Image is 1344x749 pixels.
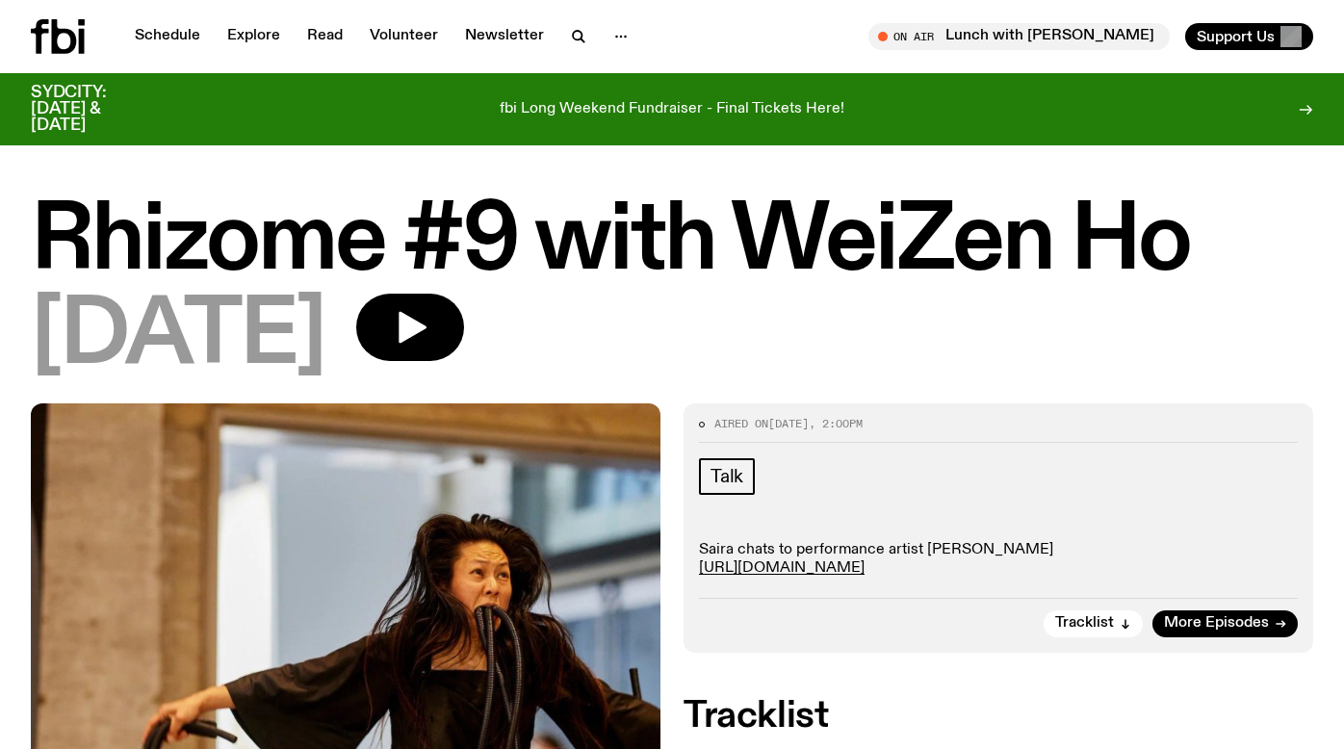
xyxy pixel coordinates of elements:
[809,416,863,431] span: , 2:00pm
[699,560,865,576] a: [URL][DOMAIN_NAME]
[31,294,325,380] span: [DATE]
[1152,610,1298,637] a: More Episodes
[699,541,1298,578] p: Saira chats to performance artist [PERSON_NAME]
[868,23,1170,50] button: On AirLunch with [PERSON_NAME]
[216,23,292,50] a: Explore
[1185,23,1313,50] button: Support Us
[296,23,354,50] a: Read
[1197,28,1275,45] span: Support Us
[123,23,212,50] a: Schedule
[500,101,844,118] p: fbi Long Weekend Fundraiser - Final Tickets Here!
[453,23,556,50] a: Newsletter
[684,699,1313,734] h2: Tracklist
[31,85,154,134] h3: SYDCITY: [DATE] & [DATE]
[31,199,1313,286] h1: Rhizome #9 with WeiZen Ho
[1055,616,1114,631] span: Tracklist
[768,416,809,431] span: [DATE]
[1044,610,1143,637] button: Tracklist
[358,23,450,50] a: Volunteer
[1164,616,1269,631] span: More Episodes
[714,416,768,431] span: Aired on
[699,458,755,495] a: Talk
[711,466,743,487] span: Talk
